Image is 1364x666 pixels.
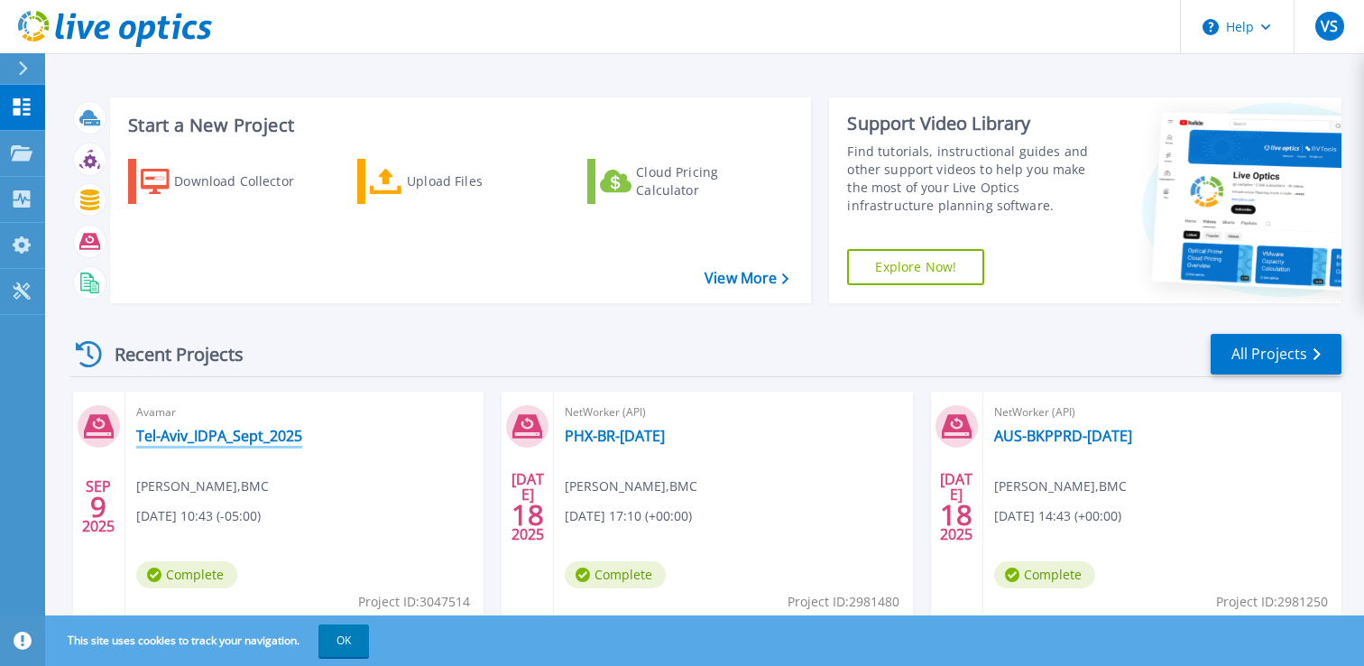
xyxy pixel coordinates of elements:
[174,163,318,199] div: Download Collector
[788,592,899,612] span: Project ID: 2981480
[318,624,369,657] button: OK
[81,474,115,540] div: SEP 2025
[940,507,972,523] span: 18
[847,143,1104,215] div: Find tutorials, instructional guides and other support videos to help you make the most of your L...
[994,402,1331,422] span: NetWorker (API)
[565,402,901,422] span: NetWorker (API)
[705,270,788,287] a: View More
[636,163,780,199] div: Cloud Pricing Calculator
[136,402,473,422] span: Avamar
[136,506,261,526] span: [DATE] 10:43 (-05:00)
[1211,334,1341,375] a: All Projects
[511,474,545,540] div: [DATE] 2025
[128,116,788,135] h3: Start a New Project
[565,427,665,445] a: PHX-BR-[DATE]
[136,561,237,588] span: Complete
[939,474,973,540] div: [DATE] 2025
[136,476,269,496] span: [PERSON_NAME] , BMC
[565,506,692,526] span: [DATE] 17:10 (+00:00)
[136,427,302,445] a: Tel-Aviv_IDPA_Sept_2025
[128,159,329,204] a: Download Collector
[90,499,106,514] span: 9
[994,427,1132,445] a: AUS-BKPPRD-[DATE]
[358,592,470,612] span: Project ID: 3047514
[587,159,788,204] a: Cloud Pricing Calculator
[357,159,558,204] a: Upload Files
[847,112,1104,135] div: Support Video Library
[1321,19,1338,33] span: VS
[407,163,551,199] div: Upload Files
[994,561,1095,588] span: Complete
[69,332,268,376] div: Recent Projects
[994,476,1127,496] span: [PERSON_NAME] , BMC
[511,507,544,523] span: 18
[565,476,697,496] span: [PERSON_NAME] , BMC
[847,249,984,285] a: Explore Now!
[50,624,369,657] span: This site uses cookies to track your navigation.
[565,561,666,588] span: Complete
[1216,592,1328,612] span: Project ID: 2981250
[994,506,1121,526] span: [DATE] 14:43 (+00:00)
